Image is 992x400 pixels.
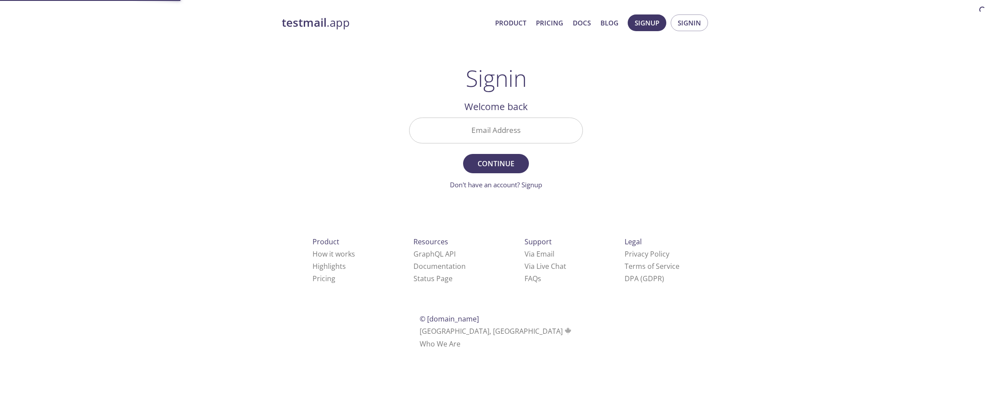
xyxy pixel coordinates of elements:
h2: Welcome back [409,99,583,114]
span: Support [525,237,552,246]
a: GraphQL API [413,249,456,259]
a: Docs [573,17,591,29]
a: DPA (GDPR) [625,274,664,283]
button: Continue [463,154,529,173]
span: s [538,274,541,283]
span: Product [313,237,339,246]
button: Signup [628,14,666,31]
a: Documentation [413,261,466,271]
button: Signin [671,14,708,31]
a: Privacy Policy [625,249,669,259]
a: Via Email [525,249,554,259]
a: Status Page [413,274,453,283]
span: Continue [473,157,519,170]
a: Pricing [536,17,563,29]
a: Blog [600,17,618,29]
span: Legal [625,237,642,246]
a: Terms of Service [625,261,679,271]
a: Pricing [313,274,335,283]
span: Resources [413,237,448,246]
strong: testmail [282,15,327,30]
a: Product [495,17,526,29]
a: Via Live Chat [525,261,566,271]
a: testmail.app [282,15,488,30]
a: FAQ [525,274,541,283]
a: Don't have an account? Signup [450,180,542,189]
h1: Signin [466,65,527,91]
span: Signin [678,17,701,29]
span: © [DOMAIN_NAME] [420,314,479,324]
a: Highlights [313,261,346,271]
span: Signup [635,17,659,29]
a: How it works [313,249,355,259]
a: Who We Are [420,339,460,349]
span: [GEOGRAPHIC_DATA], [GEOGRAPHIC_DATA] [420,326,573,336]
